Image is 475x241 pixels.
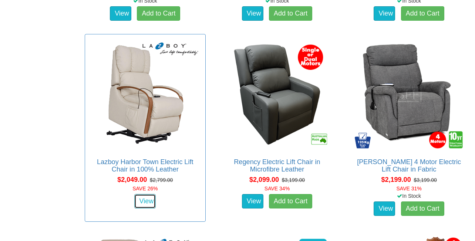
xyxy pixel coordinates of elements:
[357,158,461,173] a: [PERSON_NAME] 4 Motor Electric Lift Chair in Fabric
[117,176,147,183] span: $2,049.00
[401,6,444,21] a: Add to Cart
[374,6,395,21] a: View
[397,186,422,191] font: SAVE 31%
[242,6,263,21] a: View
[414,177,437,183] del: $3,199.00
[132,186,158,191] font: SAVE 26%
[269,194,312,209] a: Add to Cart
[150,177,173,183] del: $2,799.00
[249,176,279,183] span: $2,099.00
[137,6,180,21] a: Add to Cart
[110,6,131,21] a: View
[401,201,444,216] a: Add to Cart
[242,194,263,209] a: View
[353,38,465,151] img: Dalton 4 Motor Electric Lift Chair in Fabric
[89,38,202,151] img: Lazboy Harbor Town Electric Lift Chair in 100% Leather
[134,194,156,209] a: View
[381,176,411,183] span: $2,199.00
[265,186,290,191] font: SAVE 34%
[374,201,395,216] a: View
[221,38,334,151] img: Regency Electric Lift Chair in Microfibre Leather
[97,158,193,173] a: Lazboy Harbor Town Electric Lift Chair in 100% Leather
[282,177,305,183] del: $3,199.00
[347,192,471,200] div: In Stock
[234,158,320,173] a: Regency Electric Lift Chair in Microfibre Leather
[269,6,312,21] a: Add to Cart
